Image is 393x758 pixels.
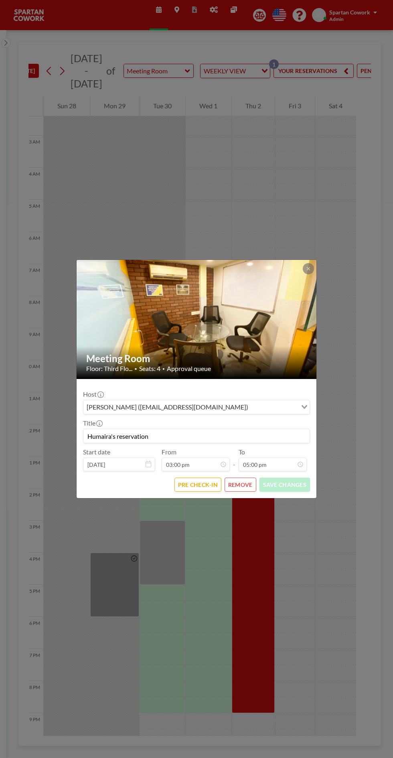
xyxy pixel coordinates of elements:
label: Title [83,419,102,427]
span: • [162,366,165,371]
span: Seats: 4 [139,365,160,373]
div: Search for option [83,400,310,414]
input: Search for option [251,402,296,412]
label: From [162,448,176,456]
button: PRE CHECK-IN [174,478,221,492]
button: SAVE CHANGES [259,478,310,492]
button: REMOVE [225,478,256,492]
span: - [233,451,235,468]
label: Start date [83,448,110,456]
label: To [239,448,245,456]
img: 537.jpg [77,229,317,409]
span: Floor: Third Flo... [86,365,132,373]
span: [PERSON_NAME] ([EMAIL_ADDRESS][DOMAIN_NAME]) [85,402,250,412]
input: (No title) [83,429,310,443]
span: • [134,366,137,372]
label: Host [83,390,103,398]
span: Approval queue [167,365,211,373]
h2: Meeting Room [86,353,308,365]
